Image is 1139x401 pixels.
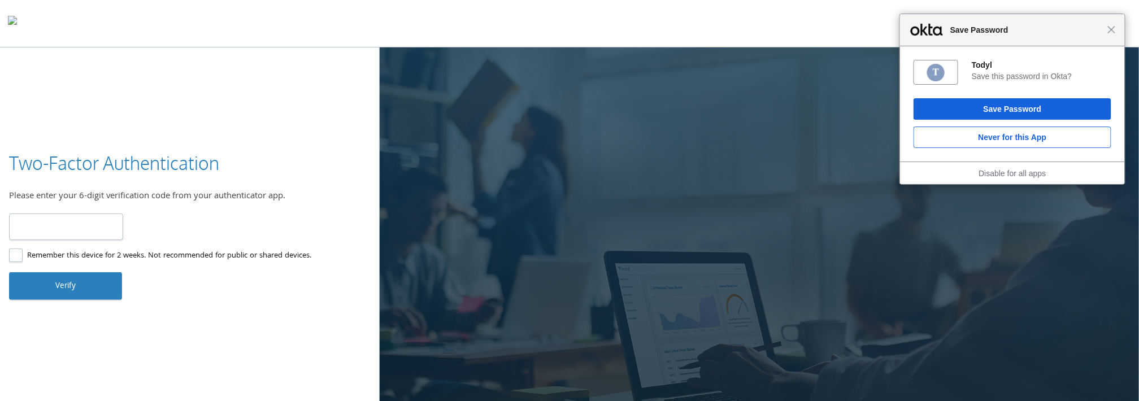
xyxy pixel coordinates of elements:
[9,249,311,263] label: Remember this device for 2 weeks. Not recommended for public or shared devices.
[1107,25,1116,34] span: Close
[8,12,17,34] img: todyl-logo-dark.svg
[926,63,946,82] img: 4egvNQAAAAZJREFUAwAPcaKzdWtFAgAAAABJRU5ErkJggg==
[914,127,1111,148] button: Never for this App
[972,60,1111,70] div: Todyl
[9,151,219,176] h3: Two-Factor Authentication
[945,23,1107,37] span: Save Password
[979,169,1046,178] a: Disable for all apps
[9,190,371,204] div: Please enter your 6-digit verification code from your authenticator app.
[972,71,1111,81] div: Save this password in Okta?
[9,272,122,299] button: Verify
[914,98,1111,120] button: Save Password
